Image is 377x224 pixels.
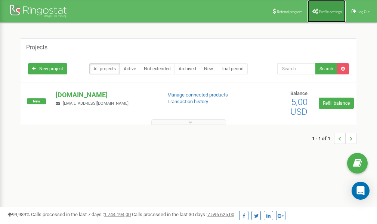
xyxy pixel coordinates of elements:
[200,63,217,74] a: New
[358,10,370,14] span: Log Out
[319,10,342,14] span: Profile settings
[63,101,129,106] span: [EMAIL_ADDRESS][DOMAIN_NAME]
[319,98,354,109] a: Refill balance
[120,63,140,74] a: Active
[174,63,200,74] a: Archived
[167,92,228,98] a: Manage connected products
[28,63,67,74] a: New project
[104,212,131,217] u: 1 744 194,00
[26,44,47,51] h5: Projects
[277,63,316,74] input: Search
[89,63,120,74] a: All projects
[7,212,30,217] span: 99,989%
[31,212,131,217] span: Calls processed in the last 7 days :
[207,212,234,217] u: 7 596 625,00
[167,99,208,104] a: Transaction history
[290,90,308,96] span: Balance
[315,63,337,74] button: Search
[217,63,248,74] a: Trial period
[312,125,356,151] nav: ...
[290,97,308,117] span: 5,00 USD
[132,212,234,217] span: Calls processed in the last 30 days :
[277,10,303,14] span: Referral program
[56,90,155,100] p: [DOMAIN_NAME]
[352,182,370,200] div: Open Intercom Messenger
[140,63,175,74] a: Not extended
[312,133,334,144] span: 1 - 1 of 1
[27,98,46,104] span: New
